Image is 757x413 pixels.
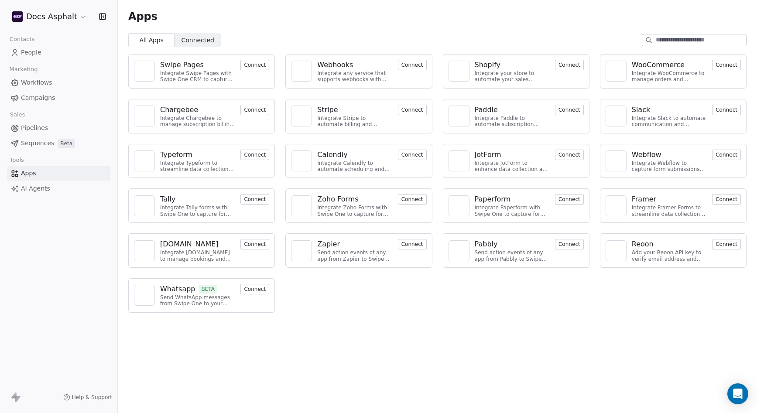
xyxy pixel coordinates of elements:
[555,239,584,249] button: Connect
[138,109,151,123] img: NA
[240,240,269,248] a: Connect
[7,45,110,60] a: People
[317,60,392,70] a: Webhooks
[632,160,707,173] div: Integrate Webflow to capture form submissions and automate customer engagement.
[475,150,501,160] div: JotForm
[295,244,308,257] img: NA
[727,383,748,404] div: Open Intercom Messenger
[610,199,623,212] img: NA
[606,195,627,216] a: NA
[317,70,392,83] div: Integrate any service that supports webhooks with Swipe One to capture and automate data workflows.
[10,9,88,24] button: Docs Asphalt
[240,195,269,203] a: Connect
[317,60,353,70] div: Webhooks
[555,105,584,115] button: Connect
[452,65,466,78] img: NA
[134,285,155,306] a: NA
[160,70,235,83] div: Integrate Swipe Pages with Swipe One CRM to capture lead data.
[138,65,151,78] img: NA
[632,194,707,205] a: Framer
[632,249,707,262] div: Add your Reoon API key to verify email address and reduce bounces
[6,63,41,76] span: Marketing
[240,150,269,160] button: Connect
[606,61,627,82] a: NA
[475,60,501,70] div: Shopify
[712,105,741,115] button: Connect
[555,240,584,248] a: Connect
[295,109,308,123] img: NA
[7,181,110,196] a: AI Agents
[632,60,685,70] div: WooCommerce
[555,106,584,114] a: Connect
[160,150,235,160] a: Typeform
[240,106,269,114] a: Connect
[555,194,584,205] button: Connect
[291,240,312,261] a: NA
[632,194,656,205] div: Framer
[475,70,550,83] div: Integrate your store to automate your sales process
[317,115,392,128] div: Integrate Stripe to automate billing and payments.
[240,105,269,115] button: Connect
[240,239,269,249] button: Connect
[398,61,427,69] a: Connect
[475,239,498,249] div: Pabbly
[398,150,427,160] button: Connect
[398,105,427,115] button: Connect
[199,285,218,294] span: BETA
[555,150,584,159] a: Connect
[610,154,623,167] img: NA
[134,240,155,261] a: NA
[160,115,235,128] div: Integrate Chargebee to manage subscription billing and customer data.
[7,91,110,105] a: Campaigns
[295,154,308,167] img: NA
[398,150,427,159] a: Connect
[452,244,466,257] img: NA
[6,33,38,46] span: Contacts
[712,150,741,160] button: Connect
[160,105,198,115] div: Chargebee
[6,154,27,167] span: Tools
[134,195,155,216] a: NA
[475,60,550,70] a: Shopify
[475,115,550,128] div: Integrate Paddle to automate subscription management and customer engagement.
[317,249,392,262] div: Send action events of any app from Zapier to Swipe One
[21,93,55,102] span: Campaigns
[12,11,23,22] img: Untitled%20design%20(5).png
[475,239,550,249] a: Pabbly
[291,106,312,126] a: NA
[160,239,219,249] div: [DOMAIN_NAME]
[317,205,392,217] div: Integrate Zoho Forms with Swipe One to capture form submissions.
[555,60,584,70] button: Connect
[160,105,235,115] a: Chargebee
[6,108,29,121] span: Sales
[632,239,707,249] a: Reoon
[632,60,707,70] a: WooCommerce
[182,36,214,45] span: Connected
[475,249,550,262] div: Send action events of any app from Pabbly to Swipe One
[291,195,312,216] a: NA
[160,239,235,249] a: [DOMAIN_NAME]
[26,11,77,22] span: Docs Asphalt
[240,194,269,205] button: Connect
[317,194,358,205] div: Zoho Forms
[240,285,269,293] a: Connect
[21,78,52,87] span: Workflows
[317,160,392,173] div: Integrate Calendly to automate scheduling and event management.
[63,394,112,401] a: Help & Support
[317,105,392,115] a: Stripe
[449,150,469,171] a: NA
[317,239,392,249] a: Zapier
[160,294,235,307] div: Send WhatsApp messages from Swipe One to your customers
[610,109,623,123] img: NA
[712,60,741,70] button: Connect
[712,239,741,249] button: Connect
[475,194,511,205] div: Paperform
[160,284,235,294] a: WhatsappBETA
[138,154,151,167] img: NA
[317,239,340,249] div: Zapier
[138,244,151,257] img: NA
[398,195,427,203] a: Connect
[555,61,584,69] a: Connect
[160,194,175,205] div: Tally
[317,105,338,115] div: Stripe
